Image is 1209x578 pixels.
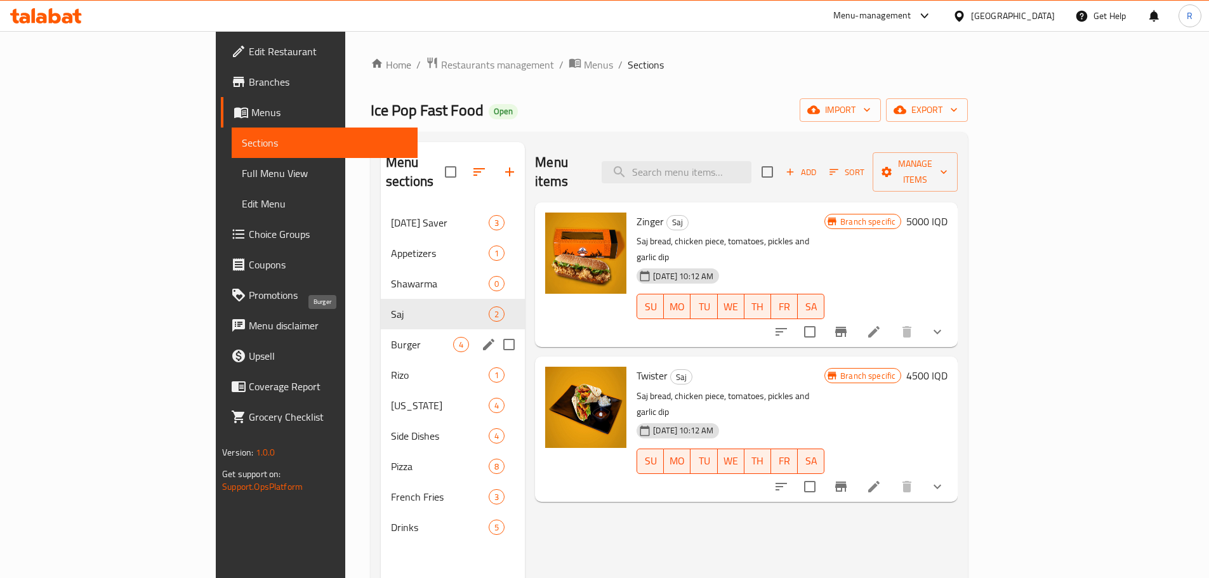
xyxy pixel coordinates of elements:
a: Promotions [221,280,418,310]
span: Branches [249,74,407,89]
nav: Menu sections [381,202,525,548]
span: Saj [671,370,692,384]
button: TH [744,294,771,319]
span: 3 [489,217,504,229]
span: Add [784,165,818,180]
span: 4 [489,400,504,412]
div: Pizza [391,459,489,474]
div: items [489,367,505,383]
div: items [489,459,505,474]
a: Choice Groups [221,219,418,249]
span: TU [696,298,712,316]
span: Sections [628,57,664,72]
div: items [489,428,505,443]
span: SA [803,298,819,316]
button: Sort [826,162,868,182]
span: Full Menu View [242,166,407,181]
div: Rizo [391,367,489,383]
span: Sort sections [464,157,494,187]
span: 0 [489,278,504,290]
span: Edit Restaurant [249,44,407,59]
span: [US_STATE] [391,398,489,413]
span: MO [669,452,685,470]
div: items [489,306,505,322]
svg: Show Choices [930,324,945,339]
div: [GEOGRAPHIC_DATA] [971,9,1055,23]
span: TH [750,452,766,470]
svg: Show Choices [930,479,945,494]
span: Sort items [821,162,873,182]
span: Branch specific [835,370,901,382]
a: Grocery Checklist [221,402,418,432]
span: Grocery Checklist [249,409,407,424]
a: Branches [221,67,418,97]
span: Choice Groups [249,227,407,242]
input: search [602,161,751,183]
div: items [489,520,505,535]
h2: Menu items [535,153,586,191]
span: 4 [454,339,468,351]
span: Select to update [796,319,823,345]
button: delete [892,317,922,347]
div: Drinks [391,520,489,535]
a: Full Menu View [232,158,418,188]
button: SA [798,294,824,319]
div: Saj [670,369,692,384]
p: Saj bread, chicken piece, tomatoes, pickles and garlic dip [637,388,824,420]
h6: 4500 IQD [906,367,948,384]
div: Saj [391,306,489,322]
a: Coupons [221,249,418,280]
div: Ramadan Saver [391,215,489,230]
span: Sections [242,135,407,150]
div: Open [489,104,518,119]
span: 8 [489,461,504,473]
div: Burger4edit [381,329,525,360]
h6: 5000 IQD [906,213,948,230]
div: items [489,398,505,413]
span: SU [642,298,659,316]
button: SU [637,294,664,319]
span: Ice Pop Fast Food [371,96,484,124]
span: WE [723,452,739,470]
button: WE [718,294,744,319]
a: Menus [569,56,613,73]
li: / [416,57,421,72]
button: MO [664,294,690,319]
span: SA [803,452,819,470]
a: Menus [221,97,418,128]
button: import [800,98,881,122]
button: TU [690,449,717,474]
button: FR [771,294,798,319]
button: sort-choices [766,471,796,502]
div: Pizza8 [381,451,525,482]
span: Menus [251,105,407,120]
div: items [489,276,505,291]
span: 1 [489,247,504,259]
button: show more [922,471,953,502]
div: Saj [666,215,689,230]
span: [DATE] Saver [391,215,489,230]
button: TH [744,449,771,474]
button: show more [922,317,953,347]
div: [US_STATE]4 [381,390,525,421]
span: 3 [489,491,504,503]
span: [DATE] 10:12 AM [648,424,718,437]
div: Appetizers1 [381,238,525,268]
span: Shawarma [391,276,489,291]
span: Appetizers [391,246,489,261]
img: Twister [545,367,626,448]
a: Coverage Report [221,371,418,402]
img: Zinger [545,213,626,294]
span: Edit Menu [242,196,407,211]
div: Saj2 [381,299,525,329]
div: items [489,489,505,504]
div: items [453,337,469,352]
a: Edit menu item [866,479,882,494]
button: Branch-specific-item [826,471,856,502]
button: edit [479,335,498,354]
span: import [810,102,871,118]
button: Add [781,162,821,182]
div: items [489,246,505,261]
span: Restaurants management [441,57,554,72]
